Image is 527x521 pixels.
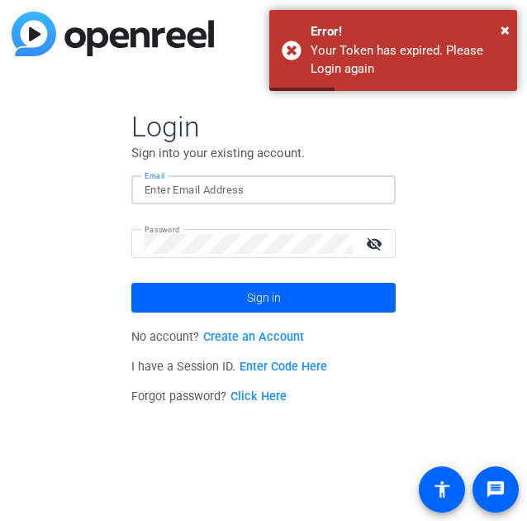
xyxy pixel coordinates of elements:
input: Enter Email Address [145,180,382,200]
mat-label: Email [145,171,165,180]
img: blue-gradient.svg [12,12,214,56]
span: Login [131,109,396,144]
a: Enter Code Here [240,360,327,374]
button: Sign in [131,283,396,313]
span: Forgot password? [131,390,287,404]
div: Your Token has expired. Please Login again [311,41,505,79]
p: Sign into your existing account. [131,144,396,162]
mat-icon: accessibility [432,480,452,499]
span: × [501,20,510,40]
span: I have a Session ID. [131,360,327,374]
a: Create an Account [203,330,304,344]
mat-icon: message [486,480,506,499]
mat-icon: visibility_off [356,232,396,256]
button: Close [501,17,510,42]
a: Click Here [230,390,287,404]
mat-label: Password [145,225,180,234]
div: Error! [311,22,505,41]
span: Sign in [247,277,281,318]
span: No account? [131,330,304,344]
